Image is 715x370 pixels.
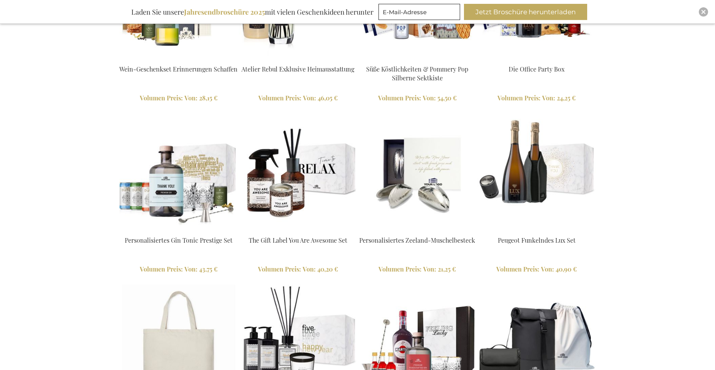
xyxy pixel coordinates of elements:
[119,94,238,103] a: Volumen Preis: Von 28,15 €
[477,55,596,63] a: The Office Party Box
[303,265,316,273] span: Von
[541,265,554,273] span: Von
[359,236,475,244] a: Personalisiertes Zeeland-Muschelbesteck
[358,94,477,103] a: Volumen Preis: Von 54,50 €
[477,94,596,103] a: Volumen Preis: Von 24,25 €
[378,265,422,273] span: Volumen Preis:
[317,265,338,273] span: 40,20 €
[497,94,541,102] span: Volumen Preis:
[128,4,377,20] div: Laden Sie unsere mit vielen Geschenkideen herunter
[239,94,357,103] a: Volumen Preis: Von 46,05 €
[125,236,233,244] a: Personalisiertes Gin Tonic Prestige Set
[477,265,596,274] a: Volumen Preis: Von 40,90 €
[437,94,457,102] span: 54,50 €
[140,265,183,273] span: Volumen Preis:
[241,65,354,73] a: Atelier Rebul Exklusive Heimausstattung
[498,236,576,244] a: Peugeot Funkelndes Lux Set
[699,7,708,17] div: Close
[496,265,539,273] span: Volumen Preis:
[477,113,596,232] img: EB-PKT-PEUG-CHAM-LUX
[239,265,357,274] a: Volumen Preis: Von 40,20 €
[358,265,477,274] a: Volumen Preis: Von 21,25 €
[438,265,456,273] span: 21,25 €
[358,227,477,234] a: Personalised Zeeland Mussel Cutlery
[378,4,460,20] input: E-Mail-Adresse
[378,94,421,102] span: Volumen Preis:
[358,55,477,63] a: Sweet Delights & Pommery Pop Silver Champagne Box
[119,227,238,234] a: Personalised Gin Tonic Prestige Set
[378,4,462,22] form: marketing offers and promotions
[184,265,198,273] span: Von
[464,4,587,20] button: Jetzt Broschüre herunterladen
[423,94,436,102] span: Von
[119,265,238,274] a: Volumen Preis: Von 43,75 €
[303,94,316,102] span: Von
[249,236,347,244] a: The Gift Label You Are Awesome Set
[199,94,218,102] span: 28,15 €
[358,113,477,232] img: Personalised Zeeland Mussel Cutlery
[557,94,576,102] span: 24,25 €
[119,65,238,73] a: Wein-Geschenkset Erinnerungen Schaffen
[366,65,468,82] a: Süße Köstlichkeiten & Pommery Pop Silberne Sektkiste
[140,94,183,102] span: Volumen Preis:
[477,227,596,234] a: EB-PKT-PEUG-CHAM-LUX
[184,94,198,102] span: Von
[184,7,265,17] b: Jahresendbroschüre 2025
[119,113,238,232] img: Personalised Gin Tonic Prestige Set
[199,265,218,273] span: 43,75 €
[701,10,706,14] img: Close
[119,55,238,63] a: Personalised White Wine
[542,94,555,102] span: Von
[556,265,577,273] span: 40,90 €
[318,94,338,102] span: 46,05 €
[423,265,436,273] span: Von
[509,65,564,73] a: Die Office Party Box
[239,113,357,232] img: The Gift Label You Are Awesome Set
[239,227,357,234] a: The Gift Label You Are Awesome Set
[258,265,301,273] span: Volumen Preis:
[258,94,301,102] span: Volumen Preis:
[239,55,357,63] a: Atelier Rebul Exclusive Home Kit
